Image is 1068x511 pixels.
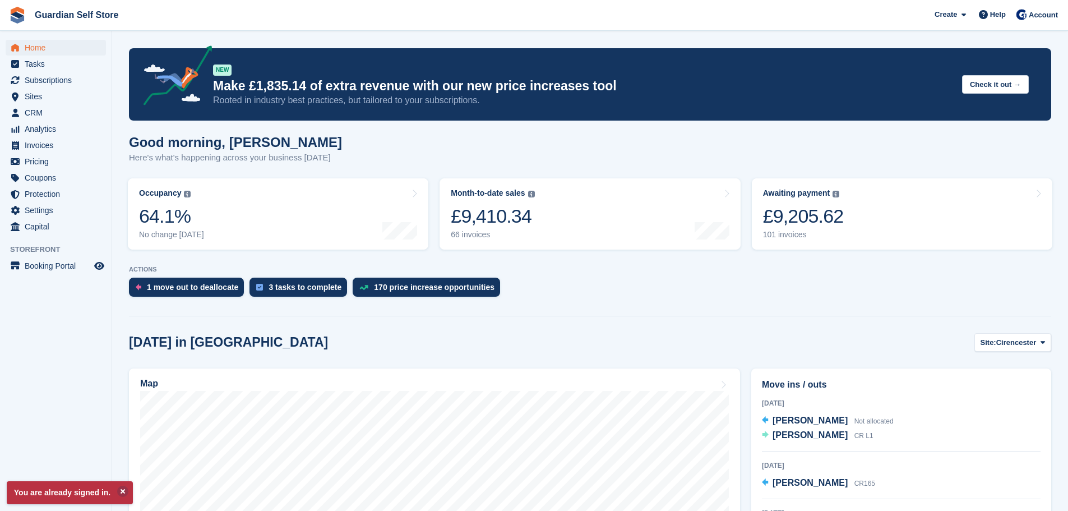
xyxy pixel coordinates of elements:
span: Tasks [25,56,92,72]
a: menu [6,89,106,104]
a: menu [6,137,106,153]
a: menu [6,40,106,56]
div: £9,410.34 [451,205,534,228]
a: Month-to-date sales £9,410.34 66 invoices [440,178,740,250]
a: 1 move out to deallocate [129,278,249,302]
a: menu [6,56,106,72]
div: 170 price increase opportunities [374,283,494,292]
button: Check it out → [962,75,1029,94]
span: Protection [25,186,92,202]
span: [PERSON_NAME] [773,430,848,440]
div: Month-to-date sales [451,188,525,198]
a: menu [6,186,106,202]
img: move_outs_to_deallocate_icon-f764333ba52eb49d3ac5e1228854f67142a1ed5810a6f6cc68b1a99e826820c5.svg [136,284,141,291]
div: 1 move out to deallocate [147,283,238,292]
a: Awaiting payment £9,205.62 101 invoices [752,178,1052,250]
a: [PERSON_NAME] CR L1 [762,429,873,443]
h2: Map [140,379,158,389]
span: Sites [25,89,92,104]
span: Home [25,40,92,56]
a: 3 tasks to complete [249,278,353,302]
a: [PERSON_NAME] Not allocated [762,414,894,429]
div: [DATE] [762,461,1041,471]
img: stora-icon-8386f47178a22dfd0bd8f6a31ec36ba5ce8667c1dd55bd0f319d3a0aa187defe.svg [9,7,26,24]
p: ACTIONS [129,266,1051,273]
div: 64.1% [139,205,204,228]
span: Invoices [25,137,92,153]
span: CR L1 [854,432,873,440]
img: price_increase_opportunities-93ffe204e8149a01c8c9dc8f82e8f89637d9d84a8eef4429ea346261dce0b2c0.svg [359,285,368,290]
div: NEW [213,65,232,76]
p: You are already signed in. [7,481,133,504]
div: [DATE] [762,398,1041,408]
button: Site: Cirencester [974,333,1051,352]
div: £9,205.62 [763,205,844,228]
div: Occupancy [139,188,181,198]
a: menu [6,202,106,218]
span: CRM [25,105,92,121]
img: icon-info-grey-7440780725fd019a000dd9b08b2336e03edf1995a4989e88bcd33f0948082b44.svg [528,191,535,197]
a: menu [6,219,106,234]
a: menu [6,105,106,121]
h2: [DATE] in [GEOGRAPHIC_DATA] [129,335,328,350]
a: 170 price increase opportunities [353,278,506,302]
h2: Move ins / outs [762,378,1041,392]
span: Capital [25,219,92,234]
a: menu [6,170,106,186]
div: Awaiting payment [763,188,830,198]
img: task-75834270c22a3079a89374b754ae025e5fb1db73e45f91037f5363f120a921f8.svg [256,284,263,291]
span: Help [990,9,1006,20]
h1: Good morning, [PERSON_NAME] [129,135,342,150]
a: Guardian Self Store [30,6,123,24]
p: Rooted in industry best practices, but tailored to your subscriptions. [213,94,953,107]
a: Preview store [93,259,106,273]
div: 101 invoices [763,230,844,240]
a: menu [6,154,106,169]
img: price-adjustments-announcement-icon-8257ccfd72463d97f412b2fc003d46551f7dbcb40ab6d574587a9cd5c0d94... [134,45,212,109]
span: Site: [981,337,996,348]
a: menu [6,72,106,88]
span: Booking Portal [25,258,92,274]
a: [PERSON_NAME] CR165 [762,476,875,491]
p: Make £1,835.14 of extra revenue with our new price increases tool [213,78,953,94]
span: Create [935,9,957,20]
div: No change [DATE] [139,230,204,240]
span: Analytics [25,121,92,137]
a: menu [6,121,106,137]
img: Tom Scott [1016,9,1027,20]
div: 3 tasks to complete [269,283,341,292]
span: [PERSON_NAME] [773,478,848,487]
p: Here's what's happening across your business [DATE] [129,151,342,164]
span: Subscriptions [25,72,92,88]
span: Not allocated [854,417,894,425]
span: Coupons [25,170,92,186]
span: CR165 [854,480,875,487]
span: Account [1029,10,1058,21]
span: Settings [25,202,92,218]
span: Cirencester [996,337,1037,348]
img: icon-info-grey-7440780725fd019a000dd9b08b2336e03edf1995a4989e88bcd33f0948082b44.svg [184,191,191,197]
div: 66 invoices [451,230,534,240]
a: Occupancy 64.1% No change [DATE] [128,178,428,250]
span: Pricing [25,154,92,169]
img: icon-info-grey-7440780725fd019a000dd9b08b2336e03edf1995a4989e88bcd33f0948082b44.svg [833,191,839,197]
span: [PERSON_NAME] [773,416,848,425]
span: Storefront [10,244,112,255]
a: menu [6,258,106,274]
